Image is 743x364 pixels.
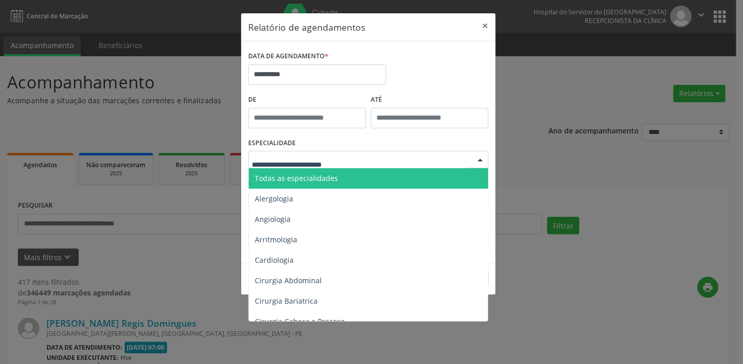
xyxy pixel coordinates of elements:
[255,194,293,203] span: Alergologia
[255,214,291,224] span: Angiologia
[255,276,322,285] span: Cirurgia Abdominal
[248,92,366,108] label: De
[371,92,488,108] label: ATÉ
[255,296,318,306] span: Cirurgia Bariatrica
[475,13,495,38] button: Close
[248,49,328,64] label: DATA DE AGENDAMENTO
[255,173,338,183] span: Todas as especialidades
[255,255,294,265] span: Cardiologia
[255,235,297,244] span: Arritmologia
[255,316,345,326] span: Cirurgia Cabeça e Pescoço
[248,20,365,34] h5: Relatório de agendamentos
[248,135,296,151] label: ESPECIALIDADE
